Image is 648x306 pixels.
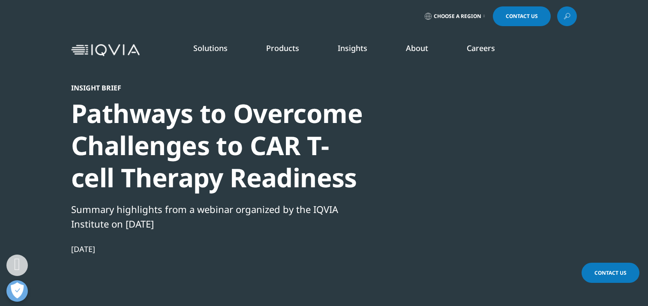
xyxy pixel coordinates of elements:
[406,43,428,53] a: About
[338,43,367,53] a: Insights
[467,43,495,53] a: Careers
[594,269,627,276] span: Contact Us
[71,84,365,92] div: Insight Brief
[143,30,577,70] nav: Primary
[71,244,365,254] div: [DATE]
[434,13,481,20] span: Choose a Region
[493,6,551,26] a: Contact Us
[266,43,299,53] a: Products
[71,202,365,231] div: Summary highlights from a webinar organized by the IQVIA Institute on [DATE]
[6,280,28,302] button: Open Preferences
[506,14,538,19] span: Contact Us
[71,44,140,57] img: IQVIA Healthcare Information Technology and Pharma Clinical Research Company
[582,263,639,283] a: Contact Us
[71,97,365,194] div: Pathways to Overcome Challenges to CAR T-cell Therapy Readiness
[193,43,228,53] a: Solutions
